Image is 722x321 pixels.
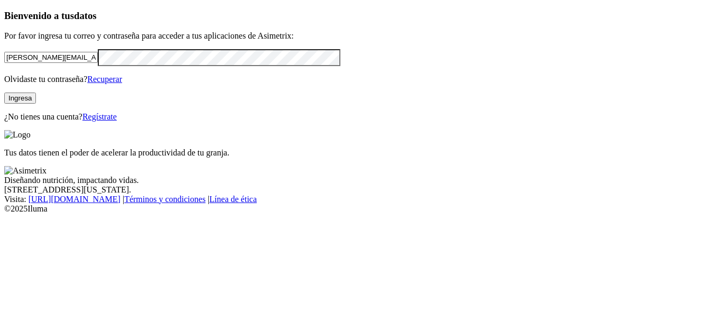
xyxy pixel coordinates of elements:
[4,176,718,185] div: Diseñando nutrición, impactando vidas.
[4,195,718,204] div: Visita : | |
[4,52,98,63] input: Tu correo
[87,75,122,84] a: Recuperar
[4,112,718,122] p: ¿No tienes una cuenta?
[4,31,718,41] p: Por favor ingresa tu correo y contraseña para acceder a tus aplicaciones de Asimetrix:
[82,112,117,121] a: Regístrate
[74,10,97,21] span: datos
[4,93,36,104] button: Ingresa
[4,185,718,195] div: [STREET_ADDRESS][US_STATE].
[4,130,31,140] img: Logo
[4,204,718,214] div: © 2025 Iluma
[4,75,718,84] p: Olvidaste tu contraseña?
[29,195,121,204] a: [URL][DOMAIN_NAME]
[4,148,718,158] p: Tus datos tienen el poder de acelerar la productividad de tu granja.
[4,166,47,176] img: Asimetrix
[209,195,257,204] a: Línea de ética
[124,195,206,204] a: Términos y condiciones
[4,10,718,22] h3: Bienvenido a tus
